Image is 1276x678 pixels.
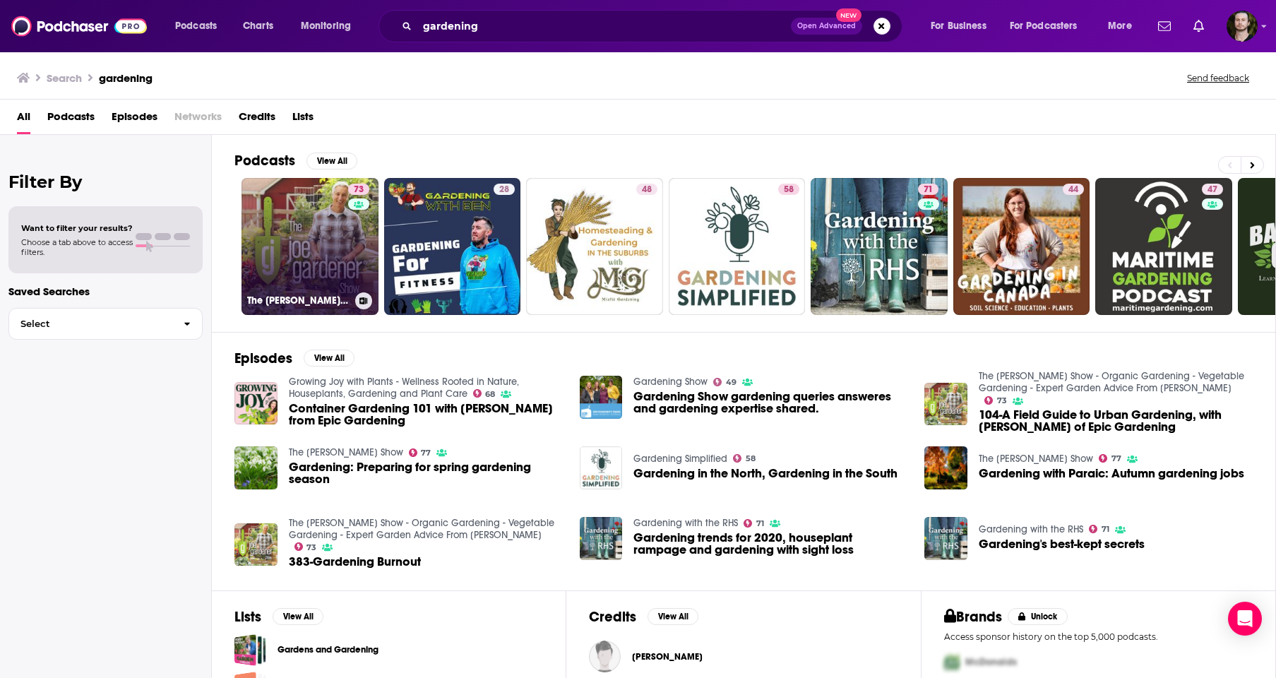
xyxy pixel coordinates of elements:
a: Gardening Show gardening queries answeres and gardening expertise shared. [633,391,907,415]
a: 58 [669,178,806,315]
h2: Podcasts [234,152,295,169]
h3: Search [47,71,82,85]
img: User Profile [1227,11,1258,42]
p: Access sponsor history on the top 5,000 podcasts. [944,631,1253,642]
button: Open AdvancedNew [791,18,862,35]
span: Lists [292,105,314,134]
button: open menu [165,15,235,37]
a: Gardens and Gardening [234,634,266,666]
h2: Credits [589,608,636,626]
button: View All [306,153,357,169]
span: Gardening with Paraic: Autumn gardening jobs [979,468,1244,480]
a: 71 [811,178,948,315]
h2: Lists [234,608,261,626]
button: Unlock [1008,608,1068,625]
span: 77 [1111,456,1121,462]
input: Search podcasts, credits, & more... [417,15,791,37]
span: 49 [726,379,737,386]
span: 71 [756,521,764,527]
a: ListsView All [234,608,323,626]
span: 28 [499,183,509,197]
span: Select [9,319,172,328]
span: 58 [784,183,794,197]
span: Gardening: Preparing for spring gardening season [289,461,563,485]
a: Charts [234,15,282,37]
span: Logged in as OutlierAudio [1227,11,1258,42]
span: New [836,8,861,22]
a: 28 [494,184,515,195]
img: Jimi Black [589,641,621,672]
img: Gardening trends for 2020, houseplant rampage and gardening with sight loss [580,517,623,560]
a: Gardening in the North, Gardening in the South [633,468,898,480]
a: The Pat Kenny Show [289,446,403,458]
a: 58 [778,184,799,195]
a: Podchaser - Follow, Share and Rate Podcasts [11,13,147,40]
img: Gardening in the North, Gardening in the South [580,446,623,489]
span: Networks [174,105,222,134]
a: 73The [PERSON_NAME] Show - Organic Gardening - Vegetable Gardening - Expert Garden Advice From [P... [242,178,378,315]
button: View All [648,608,698,625]
h2: Filter By [8,172,203,192]
span: Monitoring [301,16,351,36]
a: 58 [733,454,756,463]
img: Container Gardening 101 with Kevin from Epic Gardening [234,382,278,425]
a: 73 [294,542,317,551]
span: 58 [746,456,756,462]
span: Credits [239,105,275,134]
span: 73 [997,398,1007,404]
button: View All [304,350,354,367]
a: Gardening with the RHS [979,523,1083,535]
span: [PERSON_NAME] [632,651,703,662]
span: 47 [1208,183,1217,197]
div: Open Intercom Messenger [1228,602,1262,636]
a: 77 [1099,454,1121,463]
span: 73 [354,183,364,197]
button: View All [273,608,323,625]
a: 71 [1089,525,1109,533]
a: All [17,105,30,134]
img: Gardening: Preparing for spring gardening season [234,446,278,489]
a: Gardening trends for 2020, houseplant rampage and gardening with sight loss [633,532,907,556]
img: 104-A Field Guide to Urban Gardening, with Kevin Espiritu of Epic Gardening [924,383,967,426]
span: Container Gardening 101 with [PERSON_NAME] from Epic Gardening [289,403,563,427]
a: Gardening Show gardening queries answeres and gardening expertise shared. [580,376,623,419]
a: Episodes [112,105,157,134]
a: 47 [1095,178,1232,315]
img: First Pro Logo [938,648,965,677]
a: 104-A Field Guide to Urban Gardening, with Kevin Espiritu of Epic Gardening [979,409,1253,433]
p: Saved Searches [8,285,203,298]
a: Gardening's best-kept secrets [979,538,1145,550]
span: Want to filter your results? [21,223,133,233]
img: Gardening's best-kept secrets [924,517,967,560]
img: Gardening with Paraic: Autumn gardening jobs [924,446,967,489]
a: 383-Gardening Burnout [289,556,421,568]
a: 28 [384,178,521,315]
a: PodcastsView All [234,152,357,169]
button: open menu [291,15,369,37]
span: For Business [931,16,986,36]
a: 44 [1063,184,1084,195]
a: Podcasts [47,105,95,134]
span: More [1108,16,1132,36]
a: 44 [953,178,1090,315]
a: The joe gardener Show - Organic Gardening - Vegetable Gardening - Expert Garden Advice From Joe L... [979,370,1244,394]
span: Open Advanced [797,23,856,30]
span: 71 [924,183,933,197]
span: Podcasts [175,16,217,36]
a: 77 [409,448,431,457]
a: The joe gardener Show - Organic Gardening - Vegetable Gardening - Expert Garden Advice From Joe L... [289,517,554,541]
button: Show profile menu [1227,11,1258,42]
